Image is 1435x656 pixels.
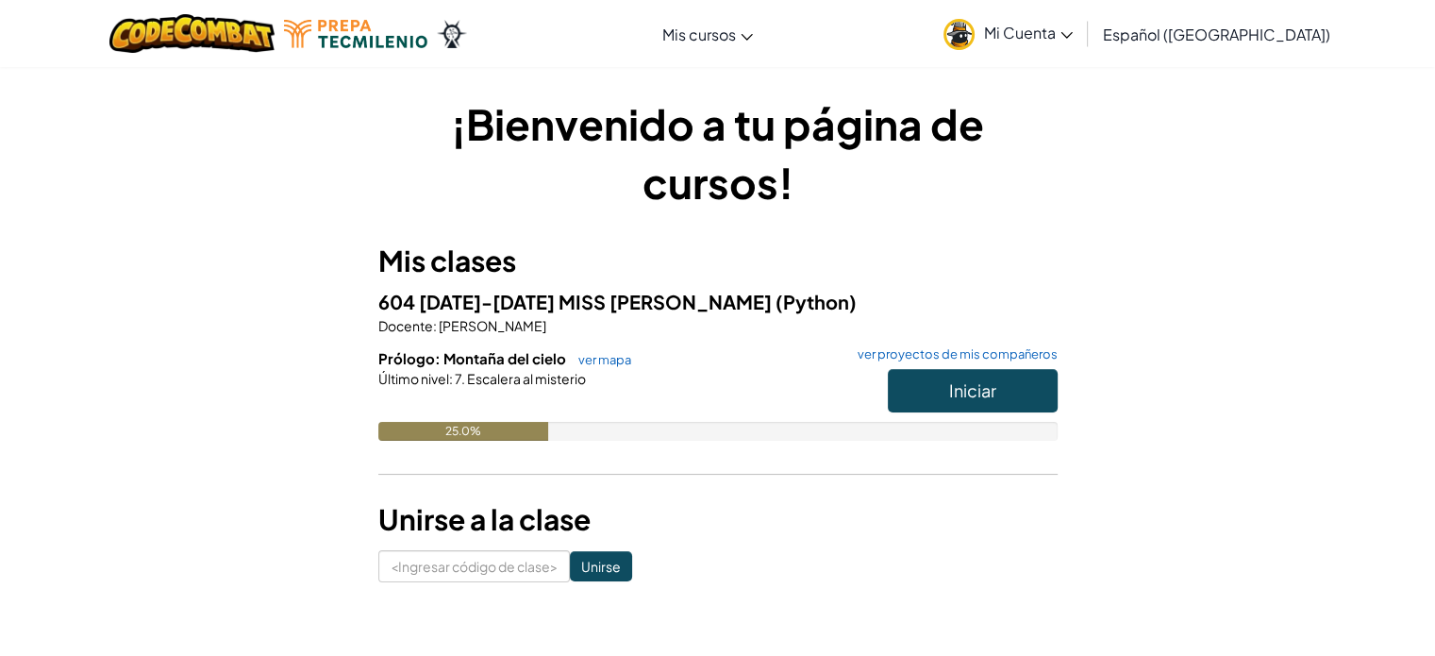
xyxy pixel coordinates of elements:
a: Mi Cuenta [934,4,1082,63]
img: avatar [943,19,975,50]
img: Ozaria [437,20,467,48]
font: Último nivel [378,370,449,387]
font: : [433,317,437,334]
font: (Python) [776,290,857,313]
font: Docente [378,317,433,334]
img: Logotipo de CodeCombat [109,14,275,53]
font: 604 [DATE]-[DATE] MISS [PERSON_NAME] [378,290,772,313]
input: Unirse [570,551,632,581]
font: : [449,370,453,387]
font: ¡Bienvenido a tu página de cursos! [451,97,984,209]
input: <Ingresar código de clase> [378,550,570,582]
img: Logotipo de Tecmilenio [284,20,427,48]
font: Mi Cuenta [984,23,1056,42]
a: Mis cursos [653,8,762,59]
font: Prólogo: Montaña del cielo [378,349,566,367]
font: 25.0% [445,424,481,438]
font: Escalera al misterio [467,370,586,387]
font: 7. [455,370,465,387]
font: ver proyectos de mis compañeros [858,346,1058,362]
font: Unirse a la clase [378,501,591,537]
font: Español ([GEOGRAPHIC_DATA]) [1103,25,1330,44]
a: Español ([GEOGRAPHIC_DATA]) [1093,8,1340,59]
font: Mis cursos [662,25,736,44]
button: Iniciar [888,369,1058,412]
font: [PERSON_NAME] [439,317,546,334]
font: ver mapa [578,352,631,367]
font: Iniciar [949,379,996,401]
font: Mis clases [378,243,516,278]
